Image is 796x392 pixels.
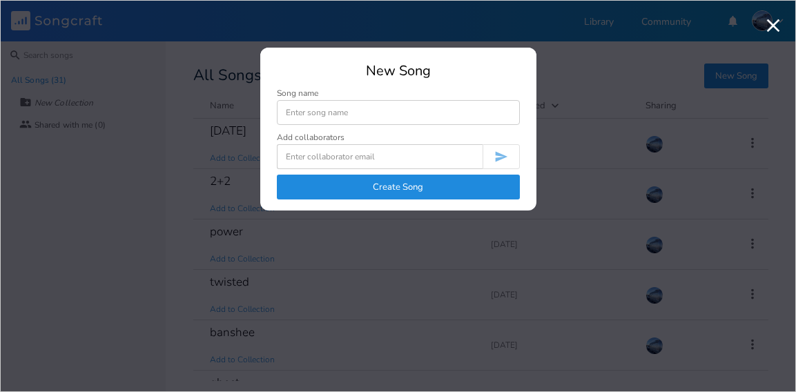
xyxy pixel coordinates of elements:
input: Enter song name [277,100,520,125]
div: New Song [277,64,520,78]
button: Create Song [277,175,520,199]
div: Add collaborators [277,133,344,141]
input: Enter collaborator email [277,144,483,169]
button: Invite [483,144,520,169]
div: Song name [277,89,520,97]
